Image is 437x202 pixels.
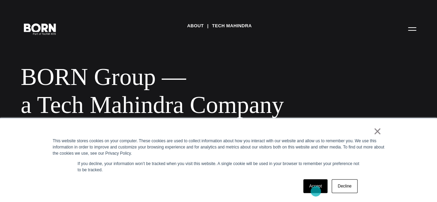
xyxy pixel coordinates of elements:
[187,21,203,31] a: About
[53,138,384,156] div: This website stores cookies on your computer. These cookies are used to collect information about...
[404,21,420,36] button: Open
[21,63,311,119] div: BORN Group — a Tech Mahindra Company
[78,161,360,173] p: If you decline, your information won’t be tracked when you visit this website. A single cookie wi...
[212,21,252,31] a: Tech Mahindra
[332,179,357,193] a: Decline
[373,128,382,134] a: ×
[303,179,328,193] a: Accept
